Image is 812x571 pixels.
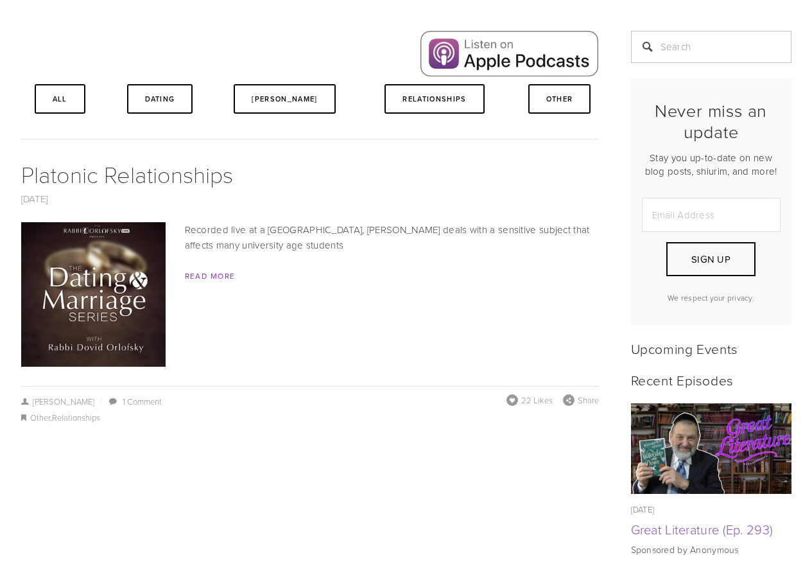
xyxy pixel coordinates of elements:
[642,292,781,303] p: We respect your privacy.
[666,242,755,276] button: Sign Up
[631,340,791,356] h2: Upcoming Events
[642,151,781,178] p: Stay you up-to-date on new blog posts, shiurim, and more!
[52,412,100,423] a: Relationships
[35,84,85,114] a: All
[630,403,791,494] img: Great Literature (Ep. 293)
[631,31,791,63] input: Search
[123,396,162,407] a: 1 Comment
[563,394,599,406] div: Share
[21,192,48,206] a: [DATE]
[21,158,233,189] a: Platonic Relationships
[234,84,335,114] a: [PERSON_NAME]
[21,396,95,407] a: [PERSON_NAME]
[94,396,107,407] span: /
[631,372,791,388] h2: Recent Episodes
[21,222,599,253] p: Recorded live at a [GEOGRAPHIC_DATA], [PERSON_NAME] deals with a sensitive subject that affects m...
[642,198,781,232] input: Email Address
[185,270,236,281] a: Read More
[21,410,599,426] div: ,
[30,412,50,423] a: Other
[21,222,166,367] img: Platonic Relationships
[521,394,553,406] span: 22 Likes
[127,84,193,114] a: Dating
[528,84,591,114] a: Other
[642,100,781,142] h2: Never miss an update
[631,520,773,538] a: Great Literature (Ep. 293)
[691,252,730,266] span: Sign Up
[631,504,655,515] time: [DATE]
[384,84,484,114] a: Relationships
